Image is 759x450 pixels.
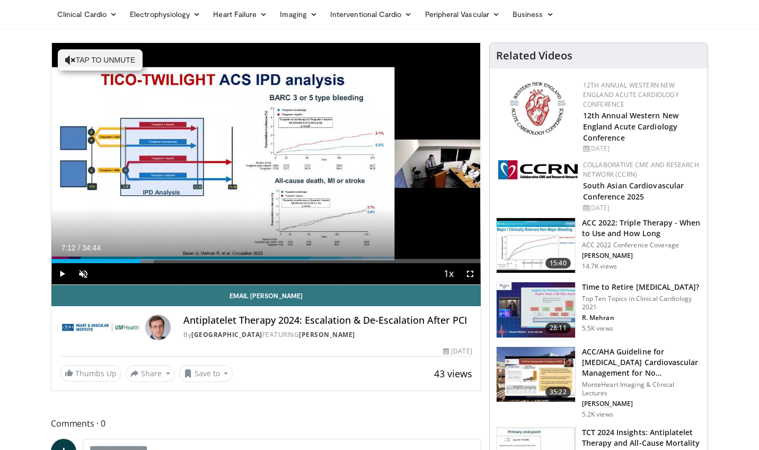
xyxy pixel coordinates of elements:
img: 0954f259-7907-4053-a817-32a96463ecc8.png.150x105_q85_autocrop_double_scale_upscale_version-0.2.png [508,81,567,136]
h4: Related Videos [496,49,572,62]
button: Unmute [73,263,94,284]
div: [DATE] [583,203,699,213]
button: Fullscreen [460,263,481,284]
span: 7:12 [61,244,75,252]
div: [DATE] [443,347,472,356]
a: South Asian Cardiovascular Conference 2025 [583,180,684,202]
a: [PERSON_NAME] [299,330,355,339]
a: 12th Annual Western New England Acute Cardiology Conference [583,110,678,143]
a: Thumbs Up [60,365,121,382]
button: Tap to unmute [58,49,143,71]
a: 12th Annual Western New England Acute Cardiology Conference [583,81,679,109]
div: Progress Bar [51,259,481,263]
video-js: Video Player [51,43,481,285]
a: 15:40 ACC 2022: Triple Therapy - When to Use and How Long ACC 2022 Conference Coverage [PERSON_NA... [496,218,701,274]
a: Peripheral Vascular [419,4,506,25]
button: Save to [179,365,233,382]
p: [PERSON_NAME] [582,252,701,260]
div: By FEATURING [183,330,472,340]
a: Heart Failure [207,4,273,25]
img: Avatar [145,315,171,340]
span: / [78,244,80,252]
span: 15:40 [545,258,571,269]
p: [PERSON_NAME] [582,400,701,408]
a: Clinical Cardio [51,4,123,25]
img: a04ee3ba-8487-4636-b0fb-5e8d268f3737.png.150x105_q85_autocrop_double_scale_upscale_version-0.2.png [498,160,578,179]
img: 35cfec52-9976-47ff-816b-fa08a83da599.150x105_q85_crop-smart_upscale.jpg [497,282,575,337]
p: ACC 2022 Conference Coverage [582,241,701,249]
img: Tampa General Hospital Heart & Vascular Institute [60,315,141,340]
a: 35:22 ACC/AHA Guideline for [MEDICAL_DATA] Cardiovascular Management for No… MonteHeart Imaging &... [496,347,701,419]
a: [GEOGRAPHIC_DATA] [191,330,262,339]
img: 9cc0c993-ed59-4664-aa07-2acdd981abd5.150x105_q85_crop-smart_upscale.jpg [497,218,575,273]
h3: Time to Retire [MEDICAL_DATA]? [582,282,701,292]
a: Email [PERSON_NAME] [51,285,481,306]
a: Business [506,4,560,25]
p: R. Mehran [582,314,701,322]
a: Electrophysiology [123,4,207,25]
a: 28:11 Time to Retire [MEDICAL_DATA]? Top Ten Topics in Clinical Cardiology 2021 R. Mehran 5.5K views [496,282,701,338]
span: 43 views [434,367,472,380]
img: 97e381e7-ae08-4dc1-8c07-88fdf858e3b3.150x105_q85_crop-smart_upscale.jpg [497,347,575,402]
span: 35:22 [545,387,571,397]
span: Comments 0 [51,417,481,430]
p: 5.5K views [582,324,613,333]
p: 14.7K views [582,262,617,271]
button: Playback Rate [438,263,460,284]
span: 34:44 [82,244,101,252]
button: Share [126,365,175,382]
h3: ACC/AHA Guideline for [MEDICAL_DATA] Cardiovascular Management for No… [582,347,701,378]
p: MonteHeart Imaging & Clinical Lectures [582,380,701,397]
h4: Antiplatelet Therapy 2024: Escalation & De-Escalation After PCI [183,315,472,326]
button: Play [51,263,73,284]
h3: ACC 2022: Triple Therapy - When to Use and How Long [582,218,701,239]
div: [DATE] [583,144,699,153]
a: Interventional Cardio [324,4,419,25]
a: Collaborative CME and Research Network (CCRN) [583,160,699,179]
span: 28:11 [545,323,571,333]
p: 5.2K views [582,410,613,419]
a: Imaging [273,4,324,25]
p: Top Ten Topics in Clinical Cardiology 2021 [582,295,701,311]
